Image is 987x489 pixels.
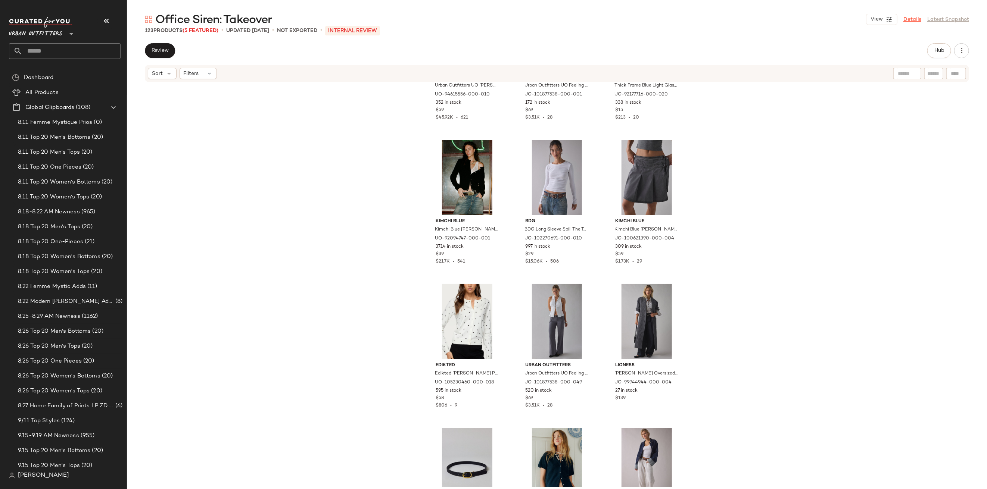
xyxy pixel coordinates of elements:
[450,259,457,264] span: •
[100,178,113,186] span: (20)
[18,208,80,216] span: 8.18-8.22 AM Newness
[540,403,548,408] span: •
[18,357,82,366] span: 8.26 Top 20 One Pieces
[80,148,93,157] span: (20)
[430,140,505,215] img: 92094747_001_b
[18,223,80,231] span: 8.18 Top 20 Men's Tops
[525,91,582,98] span: UO-101877538-000-001
[18,193,89,201] span: 8.11 Top 20 Women's Tops
[114,297,122,306] span: (8)
[18,178,100,186] span: 8.11 Top 20 Women's Bottoms
[633,115,639,120] span: 20
[60,417,75,425] span: (124)
[615,362,678,369] span: Lioness
[629,259,637,264] span: •
[526,100,551,106] span: 172 in stock
[9,17,72,28] img: cfy_white_logo.C9jOOHJF.svg
[520,140,595,215] img: 102270691_010_b
[91,327,104,336] span: (20)
[614,91,668,98] span: UO-92177716-000-020
[615,395,626,402] span: $139
[18,327,91,336] span: 8.26 Top 20 Men's Bottoms
[183,28,218,34] span: (5 Featured)
[18,402,114,410] span: 8.27 Home Family of Prints LP ZD Adds
[9,25,62,39] span: Urban Outfitters
[91,446,103,455] span: (20)
[551,259,559,264] span: 506
[155,13,272,28] span: Office Siren: Takeover
[18,238,83,246] span: 8.18 Top 20 One-Pieces
[435,379,494,386] span: UO-105230460-000-018
[80,461,93,470] span: (20)
[435,235,490,242] span: UO-92094747-000-001
[614,370,678,377] span: [PERSON_NAME] Oversized Longline Coat Jacket in Grey Pinstripe, Women's at Urban Outfitters
[526,251,534,258] span: $29
[615,388,638,394] span: 27 in stock
[615,218,678,225] span: Kimchi Blue
[637,259,642,264] span: 29
[145,27,218,35] div: Products
[543,259,551,264] span: •
[453,115,461,120] span: •
[435,226,498,233] span: Kimchi Blue [PERSON_NAME] in Black, Women's at Urban Outfitters
[18,148,80,157] span: 8.11 Top 20 Men's Tops
[615,259,629,264] span: $1.73K
[145,16,152,23] img: svg%3e
[221,26,223,35] span: •
[100,253,113,261] span: (20)
[18,312,80,321] span: 8.25-8.29 AM Newness
[18,471,69,480] span: [PERSON_NAME]
[934,48,944,54] span: Hub
[18,163,81,172] span: 8.11 Top 20 One Pieces
[525,379,582,386] span: UO-101877538-000-049
[526,244,551,250] span: 997 in stock
[526,259,543,264] span: $15.06K
[436,100,461,106] span: 352 in stock
[80,342,93,351] span: (20)
[90,387,102,395] span: (20)
[18,417,60,425] span: 9/11 Top Styles
[18,446,91,455] span: 9.15 Top 20 Men's Bottoms
[430,284,505,359] img: 105230460_018_m
[82,357,94,366] span: (20)
[526,403,540,408] span: $3.51K
[866,14,897,25] button: View
[18,253,100,261] span: 8.18 Top 20 Women's Bottoms
[81,163,94,172] span: (20)
[18,133,91,142] span: 8.11 Top 20 Men's Bottoms
[540,115,548,120] span: •
[526,388,552,394] span: 520 in stock
[80,312,98,321] span: (1162)
[436,107,444,114] span: $59
[626,115,633,120] span: •
[526,115,540,120] span: $3.51K
[325,26,380,35] p: INTERNAL REVIEW
[80,223,93,231] span: (20)
[91,133,103,142] span: (20)
[614,82,678,89] span: Thick Frame Blue Light Glasses in Brown, Women's at Urban Outfitters
[151,48,169,54] span: Review
[436,218,499,225] span: Kimchi Blue
[525,82,588,89] span: Urban Outfitters UO Feeling It Twill Low-Rise Wide Leg Trouser Pant in Black, Women's at Urban Ou...
[436,388,461,394] span: 595 in stock
[114,402,122,410] span: (6)
[526,362,589,369] span: Urban Outfitters
[525,370,588,377] span: Urban Outfitters UO Feeling It Twill Low-Rise Wide Leg Trouser Pant in Blue, Women's at Urban Out...
[18,282,86,291] span: 8.22 Femme Mystic Adds
[18,297,114,306] span: 8.22 Modern [PERSON_NAME] Adds
[436,259,450,264] span: $21.7K
[436,362,499,369] span: Edikted
[615,251,623,258] span: $59
[18,267,90,276] span: 8.18 Top 20 Women's Tops
[447,403,455,408] span: •
[548,115,553,120] span: 28
[18,118,93,127] span: 8.11 Femme Mystique Prios
[615,244,642,250] span: 309 in stock
[93,118,102,127] span: (0)
[457,259,465,264] span: 541
[435,82,498,89] span: Urban Outfitters UO [PERSON_NAME] Slim Button Up Shirt Top in White, Women's at Urban Outfitters
[615,100,641,106] span: 338 in stock
[86,282,97,291] span: (11)
[436,251,444,258] span: $39
[525,235,582,242] span: UO-102270691-000-010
